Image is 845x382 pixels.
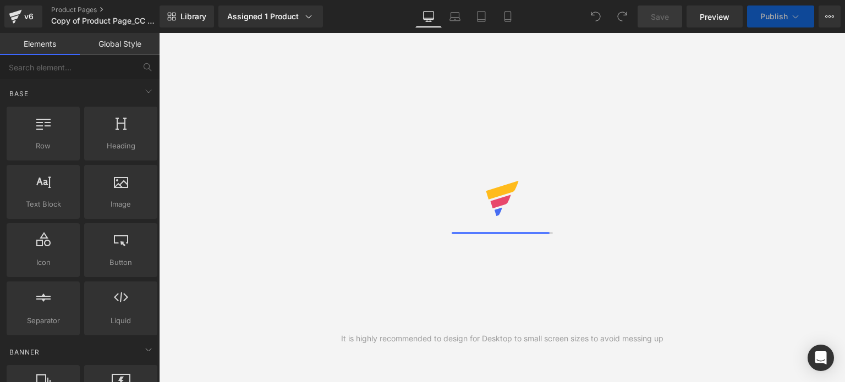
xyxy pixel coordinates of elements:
span: Image [87,198,154,210]
span: Heading [87,140,154,152]
span: Separator [10,315,76,326]
div: v6 [22,9,36,24]
span: Icon [10,257,76,268]
div: Open Intercom Messenger [808,345,834,371]
button: More [819,5,841,27]
a: v6 [4,5,42,27]
span: Preview [700,11,729,23]
span: Text Block [10,198,76,210]
span: Button [87,257,154,268]
span: Copy of Product Page_CC - [DATE] 20:21:26 [51,16,157,25]
a: Product Pages [51,5,178,14]
a: New Library [160,5,214,27]
button: Redo [611,5,633,27]
span: Banner [8,347,41,357]
div: Assigned 1 Product [227,11,314,22]
span: Base [8,88,30,99]
button: Publish [747,5,814,27]
a: Preview [687,5,743,27]
a: Tablet [468,5,495,27]
a: Desktop [415,5,442,27]
button: Undo [585,5,607,27]
a: Mobile [495,5,521,27]
span: Save [651,11,669,23]
span: Library [180,12,206,21]
span: Row [10,140,76,152]
span: Publish [760,12,788,21]
a: Global Style [80,33,160,55]
a: Laptop [442,5,468,27]
span: Liquid [87,315,154,326]
div: It is highly recommended to design for Desktop to small screen sizes to avoid messing up [341,333,663,345]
